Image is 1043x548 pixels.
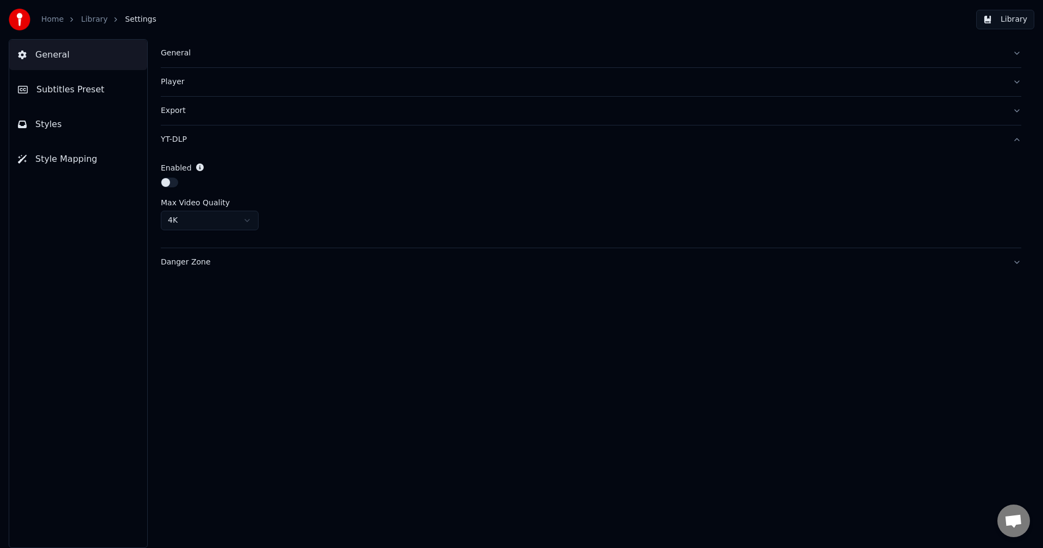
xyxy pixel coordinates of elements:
[161,125,1021,154] button: YT-DLP
[161,77,1004,87] div: Player
[161,257,1004,268] div: Danger Zone
[9,40,147,70] button: General
[161,248,1021,276] button: Danger Zone
[161,105,1004,116] div: Export
[161,134,1004,145] div: YT-DLP
[161,39,1021,67] button: General
[9,109,147,140] button: Styles
[9,144,147,174] button: Style Mapping
[9,9,30,30] img: youka
[41,14,64,25] a: Home
[161,68,1021,96] button: Player
[35,48,70,61] span: General
[81,14,108,25] a: Library
[125,14,156,25] span: Settings
[41,14,156,25] nav: breadcrumb
[161,164,192,172] label: Enabled
[997,505,1030,537] div: Open chat
[35,118,62,131] span: Styles
[9,74,147,105] button: Subtitles Preset
[976,10,1034,29] button: Library
[161,154,1021,248] div: YT-DLP
[35,153,97,166] span: Style Mapping
[161,199,230,206] label: Max Video Quality
[36,83,104,96] span: Subtitles Preset
[161,97,1021,125] button: Export
[161,48,1004,59] div: General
